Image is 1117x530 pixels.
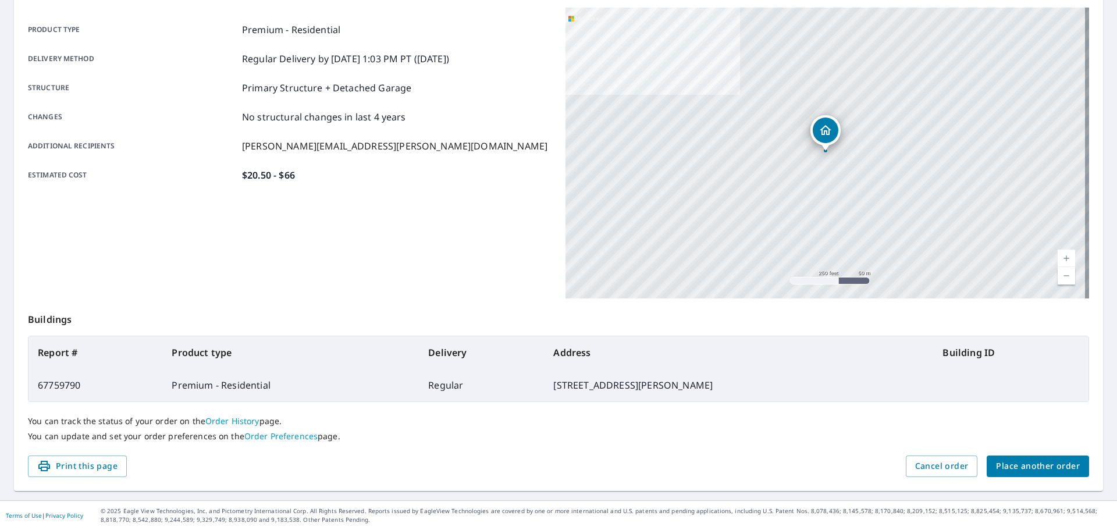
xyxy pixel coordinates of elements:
p: Additional recipients [28,139,237,153]
td: 67759790 [29,369,162,401]
p: You can update and set your order preferences on the page. [28,431,1089,442]
p: | [6,512,83,519]
p: [PERSON_NAME][EMAIL_ADDRESS][PERSON_NAME][DOMAIN_NAME] [242,139,547,153]
p: No structural changes in last 4 years [242,110,406,124]
p: Buildings [28,298,1089,336]
button: Print this page [28,456,127,477]
p: Premium - Residential [242,23,340,37]
a: Order Preferences [244,431,318,442]
th: Building ID [933,336,1088,369]
p: Product type [28,23,237,37]
span: Place another order [996,459,1080,474]
button: Cancel order [906,456,978,477]
p: Regular Delivery by [DATE] 1:03 PM PT ([DATE]) [242,52,449,66]
a: Current Level 17, Zoom Out [1058,267,1075,284]
p: $20.50 - $66 [242,168,295,182]
p: You can track the status of your order on the page. [28,416,1089,426]
p: © 2025 Eagle View Technologies, Inc. and Pictometry International Corp. All Rights Reserved. Repo... [101,507,1111,524]
p: Changes [28,110,237,124]
a: Privacy Policy [45,511,83,520]
span: Cancel order [915,459,969,474]
td: Regular [419,369,544,401]
button: Place another order [987,456,1089,477]
span: Print this page [37,459,118,474]
div: Dropped pin, building 1, Residential property, 507 N Whitcomb Ave Clarksville, IN 47129 [810,115,841,151]
th: Delivery [419,336,544,369]
a: Current Level 17, Zoom In [1058,250,1075,267]
p: Primary Structure + Detached Garage [242,81,411,95]
a: Terms of Use [6,511,42,520]
th: Report # [29,336,162,369]
th: Address [544,336,933,369]
a: Order History [205,415,259,426]
td: Premium - Residential [162,369,419,401]
p: Structure [28,81,237,95]
td: [STREET_ADDRESS][PERSON_NAME] [544,369,933,401]
p: Estimated cost [28,168,237,182]
th: Product type [162,336,419,369]
p: Delivery method [28,52,237,66]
